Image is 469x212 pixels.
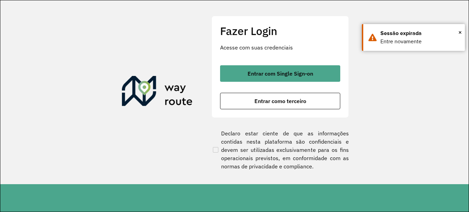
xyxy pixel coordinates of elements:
[220,93,340,109] button: button
[220,24,340,37] h2: Fazer Login
[211,129,349,170] label: Declaro estar ciente de que as informações contidas nesta plataforma são confidenciais e devem se...
[458,27,462,37] button: Close
[248,71,313,76] span: Entrar com Single Sign-on
[254,98,306,104] span: Entrar como terceiro
[220,65,340,82] button: button
[122,76,193,109] img: Roteirizador AmbevTech
[458,27,462,37] span: ×
[220,43,340,52] p: Acesse com suas credenciais
[380,37,460,46] div: Entre novamente
[380,29,460,37] div: Sessão expirada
